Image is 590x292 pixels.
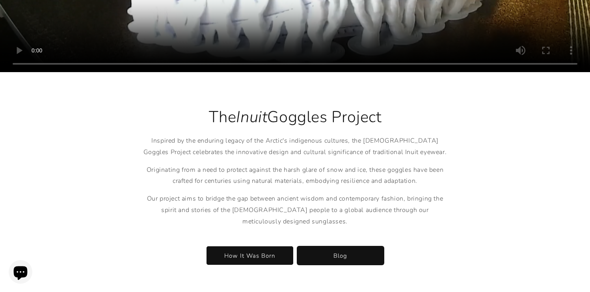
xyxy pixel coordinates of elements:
[141,193,449,238] p: Our project aims to bridge the gap between ancient wisdom and contemporary fashion, bringing the ...
[297,246,384,265] a: Blog
[141,164,449,187] p: Originating from a need to protect against the harsh glare of snow and ice, these goggles have be...
[236,106,267,128] em: Inuit
[141,135,449,158] p: Inspired by the enduring legacy of the Arctic's indigenous cultures, the [DEMOGRAPHIC_DATA] Goggl...
[141,107,449,127] h2: The Goggles Project
[207,246,293,265] a: How It Was Born
[6,260,35,286] inbox-online-store-chat: Shopify online store chat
